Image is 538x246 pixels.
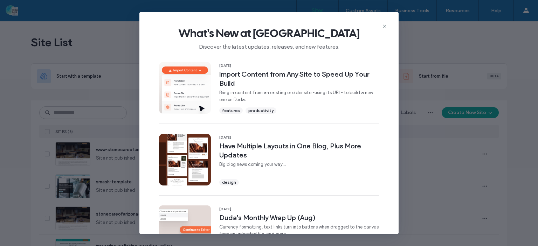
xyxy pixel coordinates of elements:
span: [DATE] [219,207,379,212]
span: Import Content from Any Site to Speed Up Your Build [219,70,379,88]
span: Discover the latest updates, releases, and new features. [151,40,387,51]
span: Have Multiple Layouts in One Blog, Plus More Updates [219,141,379,160]
span: [DATE] [219,135,379,140]
span: Big blog news coming your way... [219,161,379,168]
span: design [222,179,236,185]
span: [DATE] [219,63,379,68]
span: Bring in content from an existing or older site -using its URL- to build a new one on Duda. [219,89,379,103]
span: Currency formatting, text links turn into buttons when dragged to the canvas from an uploaded fil... [219,224,379,238]
span: productivity [248,107,274,114]
span: features [222,107,240,114]
span: What's New at [GEOGRAPHIC_DATA] [151,26,387,40]
span: Duda's Monthly Wrap Up (Aug) [219,213,379,222]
